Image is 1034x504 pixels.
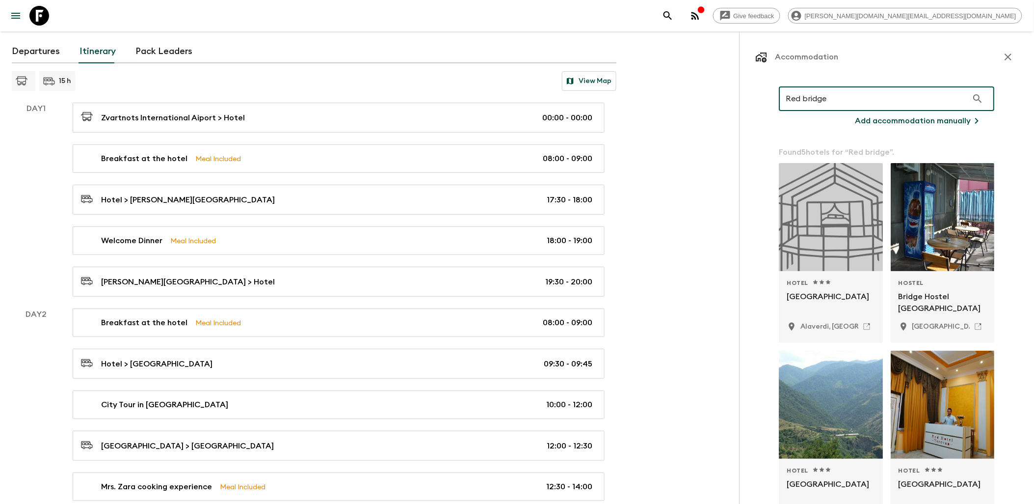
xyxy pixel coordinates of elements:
p: 12:30 - 14:00 [546,481,592,493]
a: Give feedback [713,8,780,24]
p: 18:00 - 19:00 [547,235,592,247]
a: Pack Leaders [135,40,192,63]
p: Breakfast at the hotel [101,317,187,329]
input: Search for a region or hotel... [779,85,968,112]
p: Hotel > [GEOGRAPHIC_DATA] [101,358,212,370]
p: 10:00 - 12:00 [546,399,592,411]
p: 15 h [59,76,71,86]
p: Meal Included [195,153,241,164]
p: Add accommodation manually [855,115,971,127]
a: [GEOGRAPHIC_DATA] > [GEOGRAPHIC_DATA]12:00 - 12:30 [73,431,605,461]
a: Departures [12,40,60,63]
a: Mrs. Zara cooking experienceMeal Included12:30 - 14:00 [73,473,605,501]
button: search adventures [658,6,678,26]
p: 08:00 - 09:00 [543,153,592,165]
button: Add accommodation manually [844,111,995,131]
p: 00:00 - 00:00 [542,112,592,124]
a: [PERSON_NAME][GEOGRAPHIC_DATA] > Hotel19:30 - 20:00 [73,267,605,297]
span: Hotel [787,467,809,475]
div: [PERSON_NAME][DOMAIN_NAME][EMAIL_ADDRESS][DOMAIN_NAME] [788,8,1022,24]
p: [GEOGRAPHIC_DATA] [787,291,875,314]
div: Photo of Sanahin Bridge Hotel [779,351,883,459]
p: Meal Included [220,481,265,492]
p: 17:30 - 18:00 [547,194,592,206]
button: menu [6,6,26,26]
p: Hotel > [PERSON_NAME][GEOGRAPHIC_DATA] [101,194,275,206]
p: Welcome Dinner [101,235,162,247]
a: Hotel > [PERSON_NAME][GEOGRAPHIC_DATA]17:30 - 18:00 [73,185,605,215]
a: Breakfast at the hotelMeal Included08:00 - 09:00 [73,308,605,337]
p: City Tour in [GEOGRAPHIC_DATA] [101,399,228,411]
p: 19:30 - 20:00 [545,276,592,288]
p: Day 2 [12,308,61,320]
a: Itinerary [80,40,116,63]
a: Hotel > [GEOGRAPHIC_DATA]09:30 - 09:45 [73,349,605,379]
span: Hotel [899,467,921,475]
p: 08:00 - 09:00 [543,317,592,329]
p: Mrs. Zara cooking experience [101,481,212,493]
span: [PERSON_NAME][DOMAIN_NAME][EMAIL_ADDRESS][DOMAIN_NAME] [799,12,1022,20]
div: Photo of Red Hotel Yerevan [891,351,995,459]
span: Give feedback [728,12,780,20]
a: Zvartnots International Aiport > Hotel00:00 - 00:00 [73,103,605,133]
a: Breakfast at the hotelMeal Included08:00 - 09:00 [73,144,605,173]
span: Hostel [899,279,925,287]
p: Accommodation [775,51,839,63]
p: Bridge Hostel [GEOGRAPHIC_DATA] [899,291,987,314]
p: Meal Included [170,235,216,246]
span: Hotel [787,279,809,287]
p: 12:00 - 12:30 [547,440,592,452]
p: Day 1 [12,103,61,114]
p: Meal Included [195,317,241,328]
p: Found 5 hotels for “ Red bridge ”. [779,146,995,158]
div: Photo of Bridge Hostel Armenia [891,163,995,271]
p: 09:30 - 09:45 [544,358,592,370]
p: [GEOGRAPHIC_DATA] > [GEOGRAPHIC_DATA] [101,440,274,452]
button: View Map [562,71,616,91]
div: Photo of Sanahin Bridge Hotel [779,163,883,271]
p: Breakfast at the hotel [101,153,187,165]
p: Alaverdi, Armenia [801,322,905,332]
p: [GEOGRAPHIC_DATA] [787,478,875,502]
p: [PERSON_NAME][GEOGRAPHIC_DATA] > Hotel [101,276,275,288]
p: Zvartnots International Aiport > Hotel [101,112,245,124]
a: City Tour in [GEOGRAPHIC_DATA]10:00 - 12:00 [73,391,605,419]
a: Welcome DinnerMeal Included18:00 - 19:00 [73,226,605,255]
p: [GEOGRAPHIC_DATA] [899,478,987,502]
